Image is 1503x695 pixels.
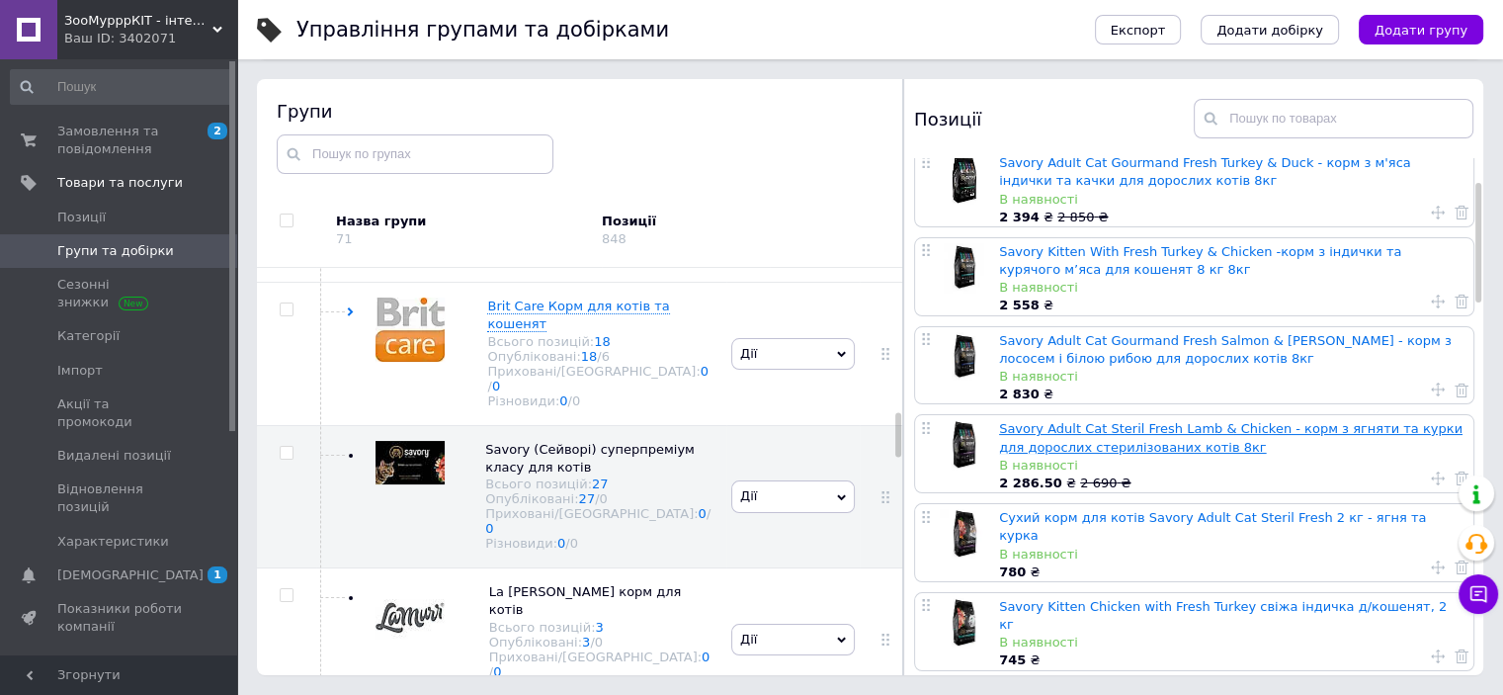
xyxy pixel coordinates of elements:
[999,244,1401,277] a: Savory Kitten With Fresh Turkey & Chicken -корм з індички та курячого м’яса для кошенят 8 кг 8кг
[57,447,171,465] span: Видалені позиції
[1057,210,1108,224] span: 2 850 ₴
[999,298,1040,312] b: 2 558
[572,393,580,408] div: 0
[999,652,1026,667] b: 745
[999,599,1447,632] a: Savory Kitten Chicken with Fresh Turkey свіжа індичка д/кошенят, 2 кг
[1080,476,1130,490] span: 2 690 ₴
[999,457,1463,475] div: В наявності
[1194,99,1473,138] input: Пошук по товарах
[296,18,669,42] h1: Управління групами та добірками
[1455,470,1468,487] a: Видалити товар
[557,536,565,551] a: 0
[57,276,183,311] span: Сезонні знижки
[1359,15,1483,44] button: Додати групу
[999,510,1426,543] a: Сухий корм для котів Savory Adult Cat Steril Fresh 2 кг - ягня та курка
[999,333,1452,366] a: Savory Adult Cat Gourmand Fresh Salmon & [PERSON_NAME] - корм з лососем і білою рибою для доросли...
[999,387,1040,401] b: 2 830
[57,327,120,345] span: Категорії
[701,364,709,379] a: 0
[999,546,1463,564] div: В наявності
[64,30,237,47] div: Ваш ID: 3402071
[64,12,212,30] span: ЗооМурррКІТ - інтернет зоомагазин
[570,536,578,551] div: 0
[487,379,500,393] span: /
[487,349,711,364] div: Опубліковані:
[999,191,1463,209] div: В наявності
[999,476,1062,490] b: 2 286.50
[336,213,587,230] div: Назва групи
[999,297,1463,314] div: ₴
[57,652,183,687] span: Панель управління
[489,664,502,679] span: /
[1216,23,1323,38] span: Додати добірку
[699,506,707,521] a: 0
[602,231,626,246] div: 848
[999,652,1463,669] div: ₴
[376,298,445,362] img: Brit Care Корм для котів та кошенят
[493,664,501,679] a: 0
[1201,15,1339,44] button: Додати добірку
[740,346,757,361] span: Дії
[485,536,711,551] div: Різновиди:
[57,533,169,551] span: Характеристики
[1111,23,1166,38] span: Експорт
[999,421,1462,454] a: Savory Adult Cat Steril Fresh Lamb & Chicken - корм з ягняти та курки для дорослих стерилізованих...
[740,632,757,647] span: Дії
[595,491,608,506] span: /
[565,536,578,551] span: /
[57,600,183,636] span: Показники роботи компанії
[999,386,1463,403] div: ₴
[485,506,711,536] div: Приховані/[GEOGRAPHIC_DATA]:
[485,491,711,506] div: Опубліковані:
[208,123,227,139] span: 2
[57,242,174,260] span: Групи та добірки
[602,349,610,364] div: 6
[1455,292,1468,309] a: Видалити товар
[1455,559,1468,576] a: Видалити товар
[208,566,227,583] span: 1
[489,584,682,617] span: La [PERSON_NAME] корм для котів
[487,364,711,393] div: Приховані/[GEOGRAPHIC_DATA]:
[599,491,607,506] div: 0
[1455,204,1468,221] a: Видалити товар
[485,506,710,536] span: /
[1459,574,1498,614] button: Чат з покупцем
[567,393,580,408] span: /
[57,566,204,584] span: [DEMOGRAPHIC_DATA]
[999,565,1026,579] b: 780
[595,620,603,635] a: 3
[485,521,493,536] a: 0
[336,231,353,246] div: 71
[999,476,1080,490] span: ₴
[595,635,603,650] div: 0
[487,334,711,349] div: Всього позицій:
[740,488,757,503] span: Дії
[702,650,710,664] a: 0
[376,583,445,652] img: La Murr корм для котів
[602,213,770,230] div: Позиції
[10,69,233,105] input: Пошук
[487,393,711,408] div: Різновиди:
[277,99,883,124] div: Групи
[914,99,1194,138] div: Позиції
[999,634,1463,652] div: В наявності
[1095,15,1182,44] button: Експорт
[582,635,590,650] a: 3
[597,349,610,364] span: /
[57,209,106,226] span: Позиції
[485,477,711,491] div: Всього позицій:
[559,393,567,408] a: 0
[594,334,611,349] a: 18
[277,134,553,174] input: Пошук по групах
[57,174,183,192] span: Товари та послуги
[999,368,1463,386] div: В наявності
[590,635,603,650] span: /
[581,349,598,364] a: 18
[487,299,669,331] span: Brit Care Корм для котів та кошенят
[489,620,711,635] div: Всього позицій:
[376,441,445,484] img: Savory (Сейворі) суперпреміум класу для котів
[57,362,103,380] span: Імпорт
[592,477,609,491] a: 27
[489,635,711,650] div: Опубліковані:
[1455,647,1468,664] a: Видалити товар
